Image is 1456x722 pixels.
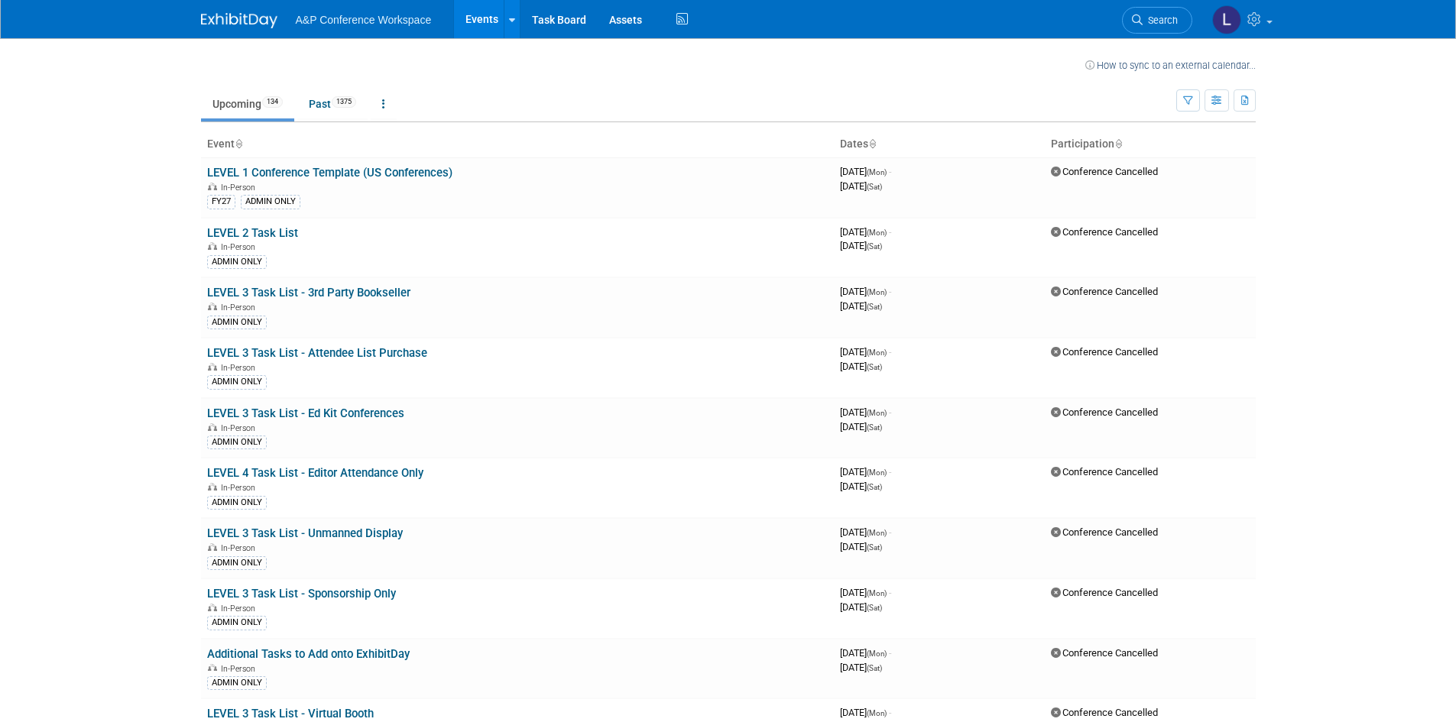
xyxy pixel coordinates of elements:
[867,168,887,176] span: (Mon)
[1051,707,1158,718] span: Conference Cancelled
[207,616,267,630] div: ADMIN ONLY
[201,131,834,157] th: Event
[867,348,887,357] span: (Mon)
[207,286,410,299] a: LEVEL 3 Task List - 3rd Party Bookseller
[207,166,452,180] a: LEVEL 1 Conference Template (US Conferences)
[221,242,260,252] span: In-Person
[840,346,891,358] span: [DATE]
[840,361,882,372] span: [DATE]
[868,138,876,150] a: Sort by Start Date
[889,526,891,538] span: -
[840,286,891,297] span: [DATE]
[840,180,882,192] span: [DATE]
[208,363,217,371] img: In-Person Event
[867,409,887,417] span: (Mon)
[840,166,891,177] span: [DATE]
[889,346,891,358] span: -
[840,526,891,538] span: [DATE]
[867,288,887,296] span: (Mon)
[221,664,260,674] span: In-Person
[1051,526,1158,538] span: Conference Cancelled
[1114,138,1122,150] a: Sort by Participation Type
[207,556,267,570] div: ADMIN ONLY
[332,96,356,108] span: 1375
[867,423,882,432] span: (Sat)
[207,466,423,480] a: LEVEL 4 Task List - Editor Attendance Only
[208,242,217,250] img: In-Person Event
[840,466,891,478] span: [DATE]
[889,226,891,238] span: -
[208,423,217,431] img: In-Person Event
[1051,466,1158,478] span: Conference Cancelled
[207,406,404,420] a: LEVEL 3 Task List - Ed Kit Conferences
[207,346,427,360] a: LEVEL 3 Task List - Attendee List Purchase
[840,662,882,673] span: [DATE]
[1051,226,1158,238] span: Conference Cancelled
[296,14,432,26] span: A&P Conference Workspace
[221,303,260,312] span: In-Person
[207,255,267,269] div: ADMIN ONLY
[1212,5,1241,34] img: Lianna Iwanikiw
[840,541,882,552] span: [DATE]
[867,664,882,672] span: (Sat)
[867,228,887,237] span: (Mon)
[221,483,260,493] span: In-Person
[208,664,217,672] img: In-Person Event
[1051,166,1158,177] span: Conference Cancelled
[889,406,891,418] span: -
[221,604,260,614] span: In-Person
[840,226,891,238] span: [DATE]
[1051,647,1158,659] span: Conference Cancelled
[840,240,882,251] span: [DATE]
[840,300,882,312] span: [DATE]
[207,226,298,240] a: LEVEL 2 Task List
[834,131,1045,157] th: Dates
[221,363,260,373] span: In-Person
[207,435,267,449] div: ADMIN ONLY
[840,707,891,718] span: [DATE]
[867,242,882,251] span: (Sat)
[208,543,217,551] img: In-Person Event
[221,543,260,553] span: In-Person
[207,195,235,209] div: FY27
[1051,406,1158,418] span: Conference Cancelled
[241,195,300,209] div: ADMIN ONLY
[1051,587,1158,598] span: Conference Cancelled
[297,89,368,118] a: Past1375
[840,481,882,492] span: [DATE]
[235,138,242,150] a: Sort by Event Name
[889,286,891,297] span: -
[201,13,277,28] img: ExhibitDay
[1045,131,1256,157] th: Participation
[207,526,403,540] a: LEVEL 3 Task List - Unmanned Display
[262,96,283,108] span: 134
[867,604,882,612] span: (Sat)
[207,647,410,661] a: Additional Tasks to Add onto ExhibitDay
[1051,286,1158,297] span: Conference Cancelled
[208,604,217,611] img: In-Person Event
[1122,7,1192,34] a: Search
[867,589,887,597] span: (Mon)
[889,647,891,659] span: -
[889,466,891,478] span: -
[840,601,882,613] span: [DATE]
[221,183,260,193] span: In-Person
[889,587,891,598] span: -
[1051,346,1158,358] span: Conference Cancelled
[889,707,891,718] span: -
[207,496,267,510] div: ADMIN ONLY
[867,483,882,491] span: (Sat)
[840,647,891,659] span: [DATE]
[207,707,374,720] a: LEVEL 3 Task List - Virtual Booth
[208,303,217,310] img: In-Person Event
[867,529,887,537] span: (Mon)
[840,421,882,432] span: [DATE]
[867,468,887,477] span: (Mon)
[867,303,882,311] span: (Sat)
[207,676,267,690] div: ADMIN ONLY
[207,375,267,389] div: ADMIN ONLY
[867,649,887,658] span: (Mon)
[208,183,217,190] img: In-Person Event
[207,587,396,601] a: LEVEL 3 Task List - Sponsorship Only
[889,166,891,177] span: -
